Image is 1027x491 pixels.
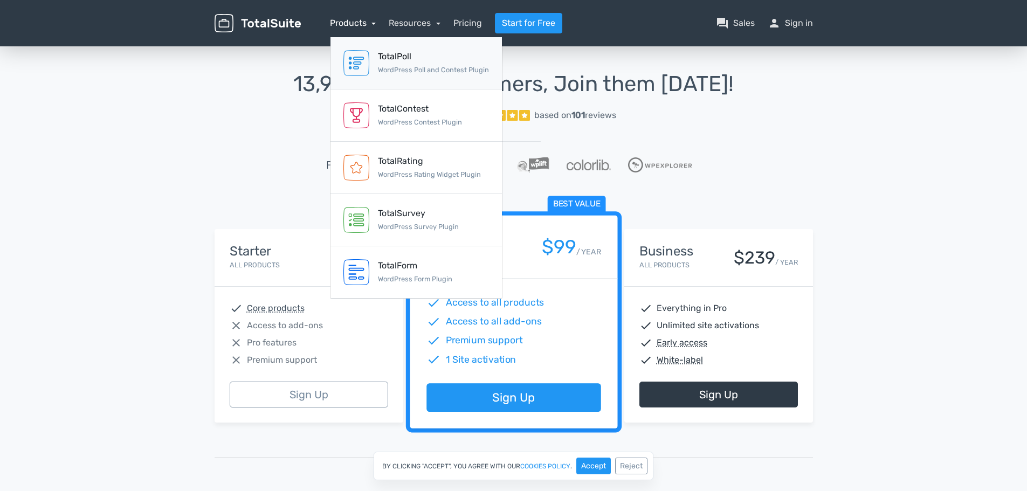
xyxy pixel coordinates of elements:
[576,246,601,258] small: / YEAR
[495,13,562,33] a: Start for Free
[775,257,798,267] small: / YEAR
[541,237,576,258] div: $99
[378,50,489,63] div: TotalPoll
[628,157,692,172] img: WPExplorer
[445,296,544,310] span: Access to all products
[657,354,703,366] abbr: White-label
[374,452,653,480] div: By clicking "Accept", you agree with our .
[639,336,652,349] span: check
[389,18,440,28] a: Resources
[330,89,502,142] a: TotalContest WordPress Contest Plugin
[215,105,813,126] a: Excellent 5/5 based on101reviews
[768,17,813,30] a: personSign in
[343,50,369,76] img: TotalPoll
[576,458,611,474] button: Accept
[230,244,280,258] h4: Starter
[716,17,729,30] span: question_answer
[445,315,541,329] span: Access to all add-ons
[330,246,502,299] a: TotalForm WordPress Form Plugin
[247,336,297,349] span: Pro features
[615,458,647,474] button: Reject
[657,336,707,349] abbr: Early access
[343,259,369,285] img: TotalForm
[734,248,775,267] div: $239
[639,354,652,366] span: check
[639,261,690,269] small: All Products
[426,315,440,329] span: check
[639,302,652,315] span: check
[716,17,755,30] a: question_answerSales
[426,296,440,310] span: check
[378,155,481,168] div: TotalRating
[378,102,462,115] div: TotalContest
[230,382,388,407] a: Sign Up
[215,72,813,96] h1: 13,945 Happy Customers, Join them [DATE]!
[426,352,440,366] span: check
[567,160,611,170] img: Colorlib
[639,244,693,258] h4: Business
[330,194,502,246] a: TotalSurvey WordPress Survey Plugin
[657,319,759,332] span: Unlimited site activations
[657,302,727,315] span: Everything in Pro
[453,17,482,30] a: Pricing
[378,275,452,283] small: WordPress Form Plugin
[378,66,489,74] small: WordPress Poll and Contest Plugin
[547,196,605,213] span: Best value
[230,336,243,349] span: close
[571,110,585,120] strong: 101
[330,37,502,89] a: TotalPoll WordPress Poll and Contest Plugin
[534,109,616,122] div: based on reviews
[330,142,502,194] a: TotalRating WordPress Rating Widget Plugin
[230,354,243,366] span: close
[378,118,462,126] small: WordPress Contest Plugin
[247,319,323,332] span: Access to add-ons
[230,319,243,332] span: close
[230,261,280,269] small: All Products
[768,17,781,30] span: person
[639,382,798,407] a: Sign Up
[343,207,369,233] img: TotalSurvey
[426,384,601,412] a: Sign Up
[509,451,518,464] span: Or
[639,319,652,332] span: check
[445,352,516,366] span: 1 Site activation
[343,102,369,128] img: TotalContest
[230,302,243,315] span: check
[445,334,522,348] span: Premium support
[378,170,481,178] small: WordPress Rating Widget Plugin
[426,334,440,348] span: check
[215,14,301,33] img: TotalSuite for WordPress
[378,207,459,220] div: TotalSurvey
[247,302,305,315] abbr: Core products
[378,223,459,231] small: WordPress Survey Plugin
[326,159,382,171] h5: Featured in
[520,463,570,469] a: cookies policy
[330,18,376,28] a: Products
[517,157,549,173] img: WPLift
[247,354,317,366] span: Premium support
[378,259,452,272] div: TotalForm
[343,155,369,181] img: TotalRating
